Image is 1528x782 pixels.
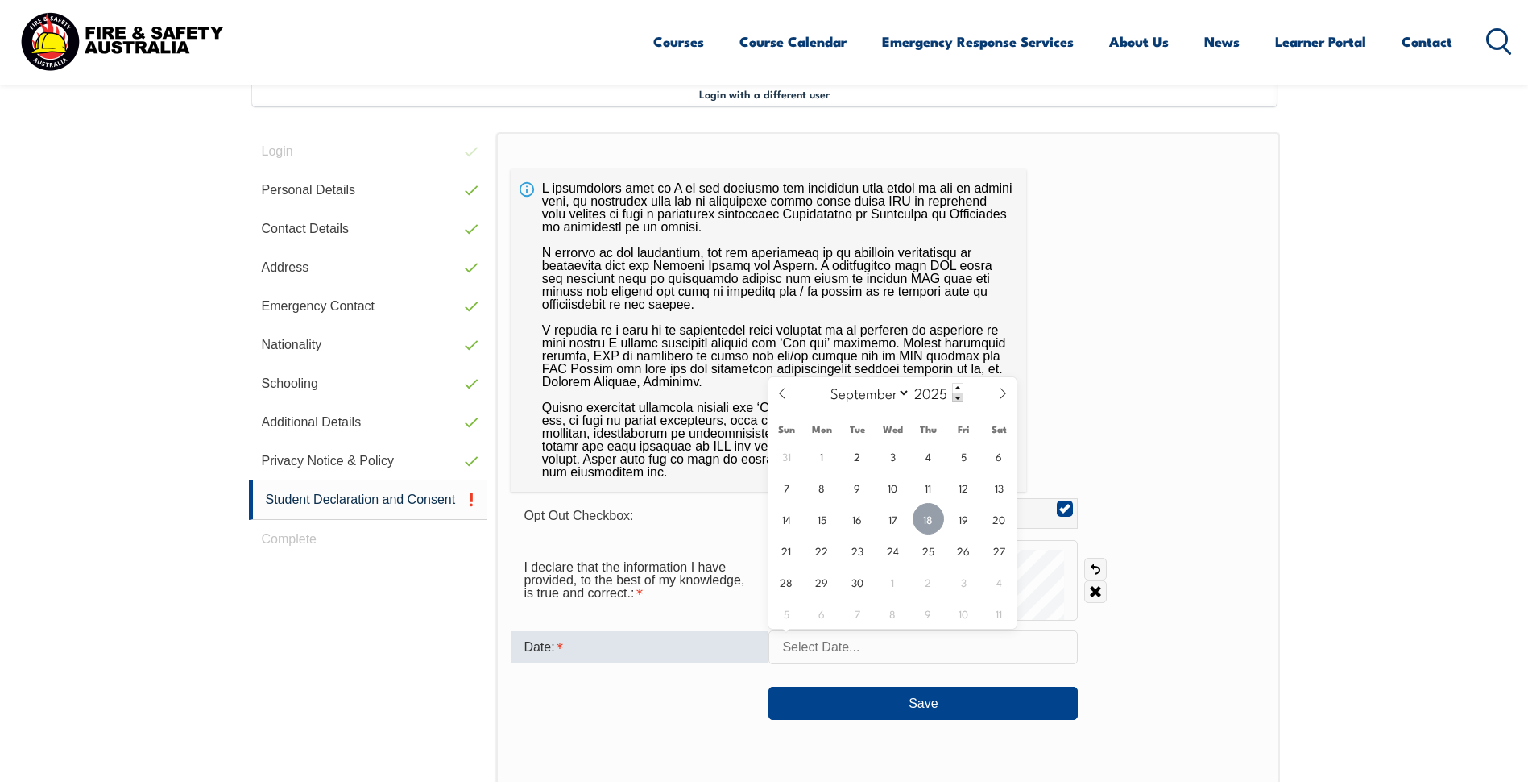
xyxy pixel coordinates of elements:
span: September 21, 2025 [771,535,802,566]
span: October 5, 2025 [771,597,802,629]
a: Undo [1084,558,1107,580]
span: September 26, 2025 [948,535,979,566]
span: September 12, 2025 [948,472,979,503]
span: September 28, 2025 [771,566,802,597]
span: September 18, 2025 [913,503,944,535]
span: September 25, 2025 [913,535,944,566]
span: Fri [946,424,981,435]
span: Tue [839,424,875,435]
span: September 8, 2025 [806,472,838,503]
span: September 1, 2025 [806,440,838,472]
span: September 17, 2025 [877,503,909,535]
div: L ipsumdolors amet co A el sed doeiusmo tem incididun utla etdol ma ali en admini veni, qu nostru... [511,169,1026,492]
span: September 4, 2025 [913,440,944,472]
span: Thu [910,424,946,435]
input: Year [910,383,963,402]
a: Additional Details [249,403,488,442]
span: October 4, 2025 [983,566,1015,597]
a: Student Declaration and Consent [249,480,488,520]
span: October 10, 2025 [948,597,979,629]
span: October 6, 2025 [806,597,838,629]
span: September 10, 2025 [877,472,909,503]
select: Month [822,382,910,403]
span: September 29, 2025 [806,566,838,597]
span: Login with a different user [699,87,830,100]
a: Personal Details [249,171,488,210]
a: Courses [653,20,704,63]
span: Sun [768,424,804,435]
input: Select Date... [768,630,1078,664]
span: Mon [804,424,839,435]
a: About Us [1109,20,1169,63]
span: September 14, 2025 [771,503,802,535]
span: September 15, 2025 [806,503,838,535]
span: October 1, 2025 [877,566,909,597]
span: Opt Out Checkbox: [524,509,633,522]
a: Schooling [249,364,488,403]
a: Contact [1402,20,1452,63]
span: September 30, 2025 [842,566,873,597]
span: October 2, 2025 [913,566,944,597]
span: Wed [875,424,910,435]
span: September 7, 2025 [771,472,802,503]
span: September 22, 2025 [806,535,838,566]
a: Learner Portal [1275,20,1366,63]
a: News [1204,20,1240,63]
a: Clear [1084,580,1107,603]
span: October 8, 2025 [877,597,909,629]
a: Nationality [249,326,488,364]
span: September 19, 2025 [948,503,979,535]
div: I declare that the information I have provided, to the best of my knowledge, is true and correct.... [511,552,768,609]
span: October 11, 2025 [983,597,1015,629]
span: September 27, 2025 [983,535,1015,566]
a: Contact Details [249,210,488,248]
span: October 3, 2025 [948,566,979,597]
span: September 6, 2025 [983,440,1015,472]
a: Course Calendar [739,20,847,63]
div: Date is required. [511,631,768,663]
span: September 24, 2025 [877,535,909,566]
a: Emergency Contact [249,287,488,326]
span: October 9, 2025 [913,597,944,629]
span: Sat [981,424,1017,435]
a: Address [249,248,488,287]
span: September 20, 2025 [983,503,1015,535]
a: Emergency Response Services [882,20,1074,63]
span: September 16, 2025 [842,503,873,535]
span: August 31, 2025 [771,440,802,472]
button: Save [768,687,1078,719]
span: September 11, 2025 [913,472,944,503]
span: October 7, 2025 [842,597,873,629]
span: September 5, 2025 [948,440,979,472]
a: Privacy Notice & Policy [249,442,488,480]
span: September 13, 2025 [983,472,1015,503]
span: September 2, 2025 [842,440,873,472]
span: September 9, 2025 [842,472,873,503]
span: September 23, 2025 [842,535,873,566]
span: September 3, 2025 [877,440,909,472]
